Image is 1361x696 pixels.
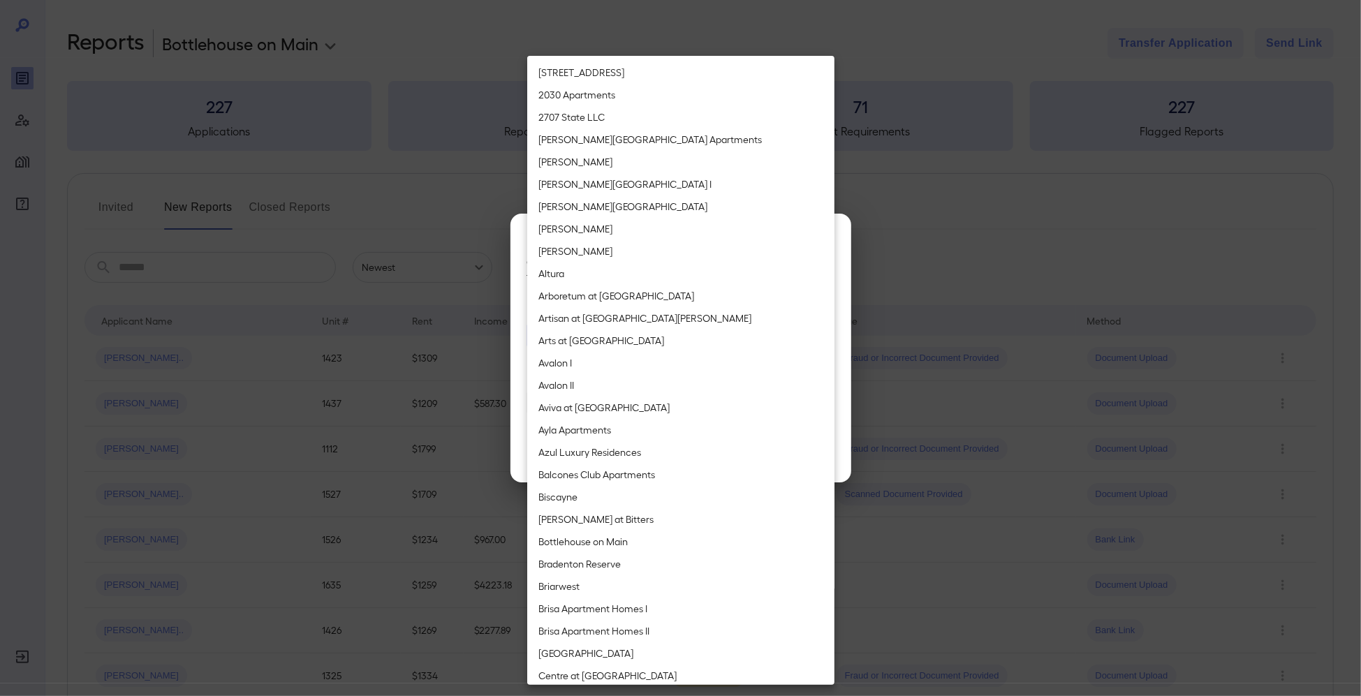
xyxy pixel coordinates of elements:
[527,285,834,307] li: Arboretum at [GEOGRAPHIC_DATA]
[527,397,834,419] li: Aviva at [GEOGRAPHIC_DATA]
[527,374,834,397] li: Avalon II
[527,330,834,352] li: Arts at [GEOGRAPHIC_DATA]
[527,195,834,218] li: [PERSON_NAME][GEOGRAPHIC_DATA]
[527,151,834,173] li: [PERSON_NAME]
[527,464,834,486] li: Balcones Club Apartments
[527,262,834,285] li: Altura
[527,84,834,106] li: 2030 Apartments
[527,620,834,642] li: Brisa Apartment Homes II
[527,106,834,128] li: 2707 State LLC
[527,486,834,508] li: Biscayne
[527,307,834,330] li: Artisan at [GEOGRAPHIC_DATA][PERSON_NAME]
[527,218,834,240] li: [PERSON_NAME]
[527,61,834,84] li: [STREET_ADDRESS]
[527,352,834,374] li: Avalon I
[527,642,834,665] li: [GEOGRAPHIC_DATA]
[527,173,834,195] li: [PERSON_NAME][GEOGRAPHIC_DATA] I
[527,553,834,575] li: Bradenton Reserve
[527,531,834,553] li: Bottlehouse on Main
[527,128,834,151] li: [PERSON_NAME][GEOGRAPHIC_DATA] Apartments
[527,598,834,620] li: Brisa Apartment Homes I
[527,441,834,464] li: Azul Luxury Residences
[527,575,834,598] li: Briarwest
[527,240,834,262] li: [PERSON_NAME]
[527,508,834,531] li: [PERSON_NAME] at Bitters
[527,665,834,687] li: Centre at [GEOGRAPHIC_DATA]
[527,419,834,441] li: Ayla Apartments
